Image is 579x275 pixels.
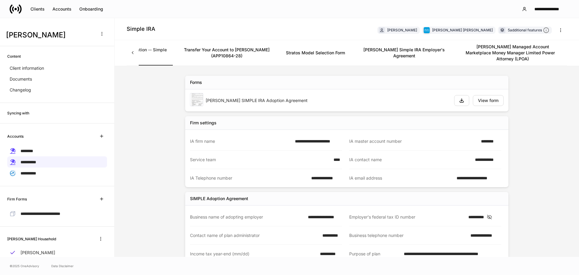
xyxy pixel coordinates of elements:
button: Accounts [49,4,75,14]
div: IA contact name [349,157,471,163]
div: Income tax year-end (mm/dd) [190,251,316,257]
button: View form [473,95,504,106]
p: Changelog [10,87,31,93]
div: IA master account number [349,138,477,144]
div: Service team [190,157,330,163]
div: IA Telephone number [190,175,308,181]
a: Transfer Your Account to [PERSON_NAME] (APP10864-28) [172,40,281,66]
div: [PERSON_NAME] [PERSON_NAME] [432,27,493,33]
div: Accounts [52,7,71,11]
div: Purpose of plan [349,251,400,257]
div: View form [478,98,498,103]
div: IA email address [349,175,453,181]
button: Clients [27,4,49,14]
a: Documents [7,74,107,85]
img: charles-schwab-BFYFdbvS.png [424,27,430,33]
div: Clients [30,7,45,11]
h4: Simple IRA [127,25,155,33]
h6: Content [7,53,21,59]
h6: Firm Forms [7,196,27,202]
a: Data Disclaimer [51,264,74,268]
p: [PERSON_NAME] [21,250,55,256]
h3: [PERSON_NAME] [6,30,93,40]
div: Business name of adopting employer [190,214,304,220]
h6: Syncing with [7,110,29,116]
span: © 2025 OneAdvisory [10,264,39,268]
p: Documents [10,76,32,82]
div: 5 additional features [508,27,549,34]
a: [PERSON_NAME] Managed Account Marketplace Money Manager Limited Power of Attorney (LPOA) [458,40,567,66]
div: Firm settings [190,120,217,126]
a: [PERSON_NAME] Simple IRA Employer's Agreement [350,40,458,66]
div: Employer's federal tax ID number [349,214,465,220]
h6: [PERSON_NAME] Household [7,236,56,242]
div: [PERSON_NAME] SIMPLE IRA Adoption Agreement [206,98,449,104]
div: Forms [190,79,202,85]
h6: Accounts [7,133,24,139]
p: Client information [10,65,44,71]
a: Stratos Model Selection Form [281,40,350,66]
div: Contact name of plan administrator [190,232,319,238]
a: [PERSON_NAME] [7,247,107,258]
div: SIMPLE Adoption Agreement [190,196,248,202]
div: Business telephone number [349,232,467,238]
div: Onboarding [79,7,103,11]
a: Changelog [7,85,107,95]
a: Client information [7,63,107,74]
button: Onboarding [75,4,107,14]
div: [PERSON_NAME] [387,27,417,33]
div: IA firm name [190,138,291,144]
